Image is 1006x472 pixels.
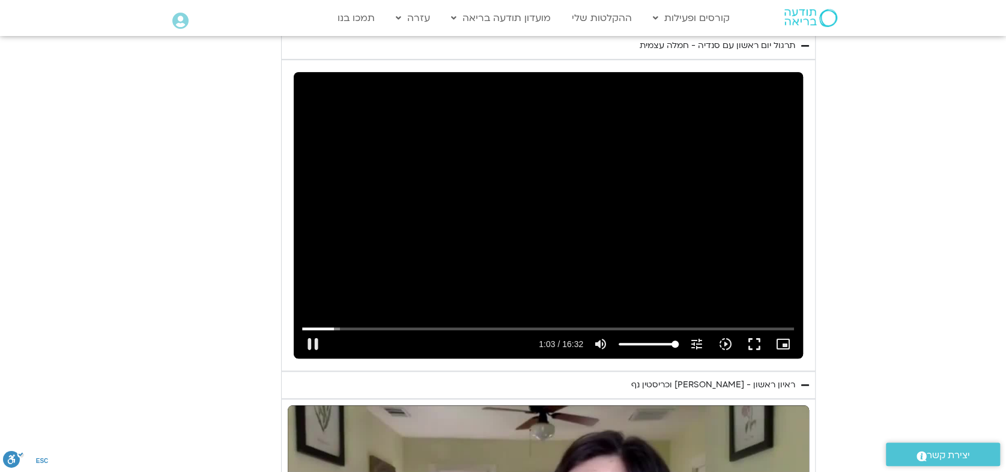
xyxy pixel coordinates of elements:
[566,7,638,29] a: ההקלטות שלי
[886,443,1000,466] a: יצירת קשר
[631,378,795,392] div: ראיון ראשון - [PERSON_NAME] וכריסטין נף
[445,7,557,29] a: מועדון תודעה בריאה
[390,7,436,29] a: עזרה
[281,32,816,59] summary: תרגול יום ראשון עם סנדיה - חמלה עצמית
[640,38,795,53] div: תרגול יום ראשון עם סנדיה - חמלה עצמית
[784,9,837,27] img: תודעה בריאה
[281,371,816,399] summary: ראיון ראשון - [PERSON_NAME] וכריסטין נף
[927,447,970,464] span: יצירת קשר
[647,7,736,29] a: קורסים ופעילות
[332,7,381,29] a: תמכו בנו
